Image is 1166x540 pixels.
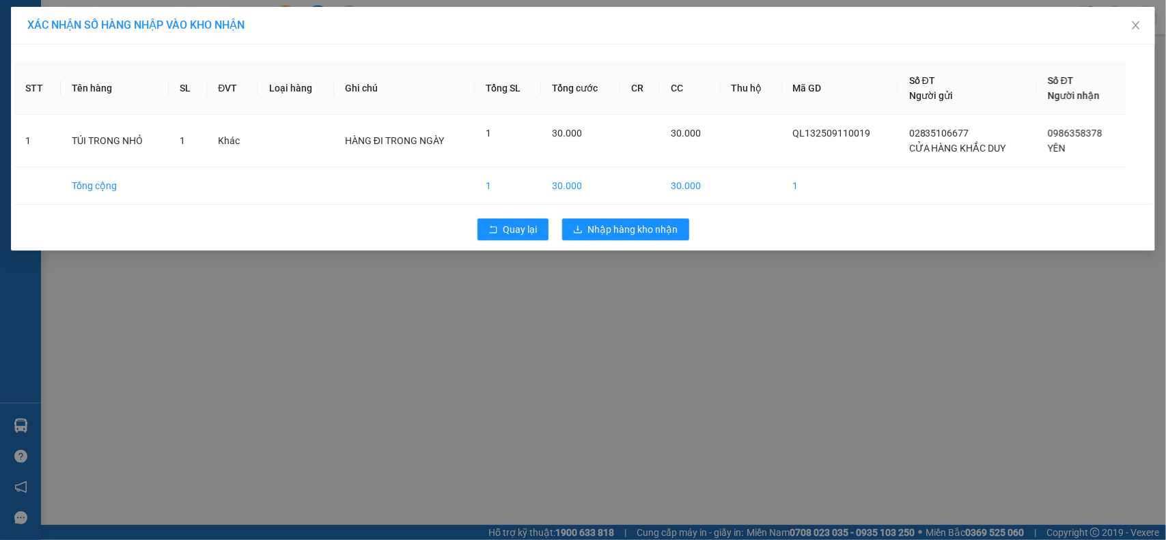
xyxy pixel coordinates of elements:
span: QL132509110019 [793,128,871,139]
th: ĐVT [207,62,258,115]
span: YÊN [1048,143,1066,154]
span: Số ĐT [909,75,935,86]
span: HÀNG ĐI TRONG NGÀY [345,135,444,146]
td: Tổng cộng [61,167,169,205]
td: 1 [14,115,61,167]
th: Thu hộ [721,62,782,115]
span: Nhập hàng kho nhận [588,222,678,237]
span: 0986358378 [1048,128,1102,139]
th: CR [620,62,660,115]
span: rollback [488,225,498,236]
span: 30.000 [552,128,582,139]
th: STT [14,62,61,115]
td: 1 [782,167,898,205]
td: 1 [475,167,541,205]
td: 30.000 [541,167,620,205]
th: CC [660,62,721,115]
span: 02835106677 [909,128,969,139]
th: Mã GD [782,62,898,115]
button: Close [1117,7,1155,45]
span: Người nhận [1048,90,1100,101]
th: Tên hàng [61,62,169,115]
span: download [573,225,583,236]
span: 1 [486,128,491,139]
th: Loại hàng [258,62,334,115]
th: Tổng cước [541,62,620,115]
th: SL [169,62,207,115]
button: rollbackQuay lại [477,218,549,240]
td: Khác [207,115,258,167]
span: CỬA HÀNG KHẮC DUY [909,143,1006,154]
td: TÚI TRONG NHỎ [61,115,169,167]
span: XÁC NHẬN SỐ HÀNG NHẬP VÀO KHO NHẬN [27,18,245,31]
span: 30.000 [671,128,701,139]
td: 30.000 [660,167,721,205]
button: downloadNhập hàng kho nhận [562,218,689,240]
span: Người gửi [909,90,953,101]
span: Quay lại [503,222,538,237]
span: close [1130,20,1141,31]
th: Tổng SL [475,62,541,115]
span: 1 [180,135,185,146]
span: Số ĐT [1048,75,1074,86]
th: Ghi chú [334,62,475,115]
